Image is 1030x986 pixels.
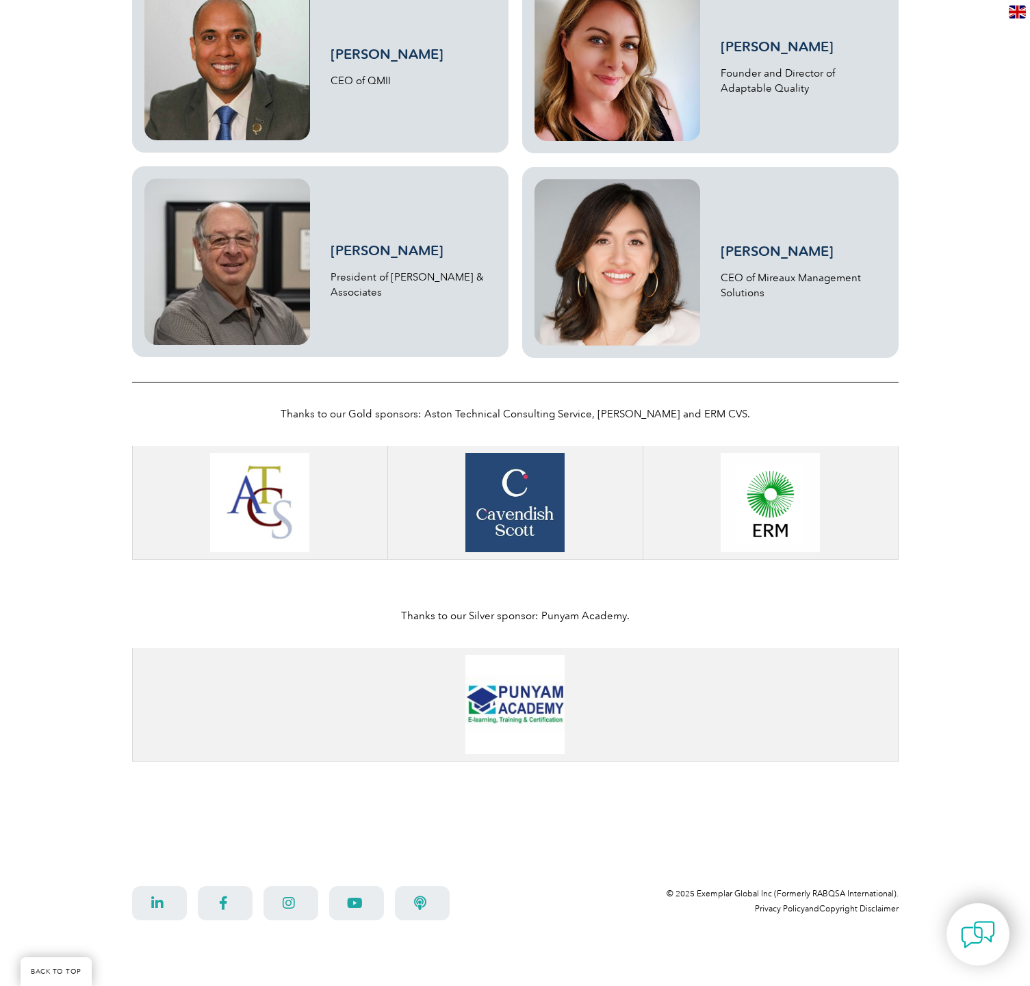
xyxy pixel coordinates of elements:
[210,453,309,552] img: Aston
[331,270,496,300] p: President of [PERSON_NAME] & Associates
[755,901,899,916] p: and
[535,179,700,346] img: Miriam
[819,904,899,913] a: Copyright Disclaimer
[132,406,899,421] p: Thanks to our Gold sponsors: Aston Technical Consulting Service, [PERSON_NAME] and ERM CVS.
[961,918,995,952] img: contact-chat.png
[721,453,820,552] img: eagle
[331,242,443,259] a: [PERSON_NAME]
[21,957,92,986] a: BACK TO TOP
[1009,5,1026,18] img: en
[721,66,886,96] p: Founder and Director of Adaptable Quality
[331,46,443,62] a: [PERSON_NAME]
[721,270,886,300] p: CEO of Mireaux Management Solutions
[144,179,310,345] img: Milton
[755,904,805,913] a: Privacy Policy
[132,608,899,623] p: Thanks to our Silver sponsor: Punyam Academy.
[721,243,834,259] a: [PERSON_NAME]
[721,38,834,55] a: [PERSON_NAME]
[331,73,496,88] p: CEO of QMII
[667,886,899,901] p: © 2025 Exemplar Global Inc (Formerly RABQSA International).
